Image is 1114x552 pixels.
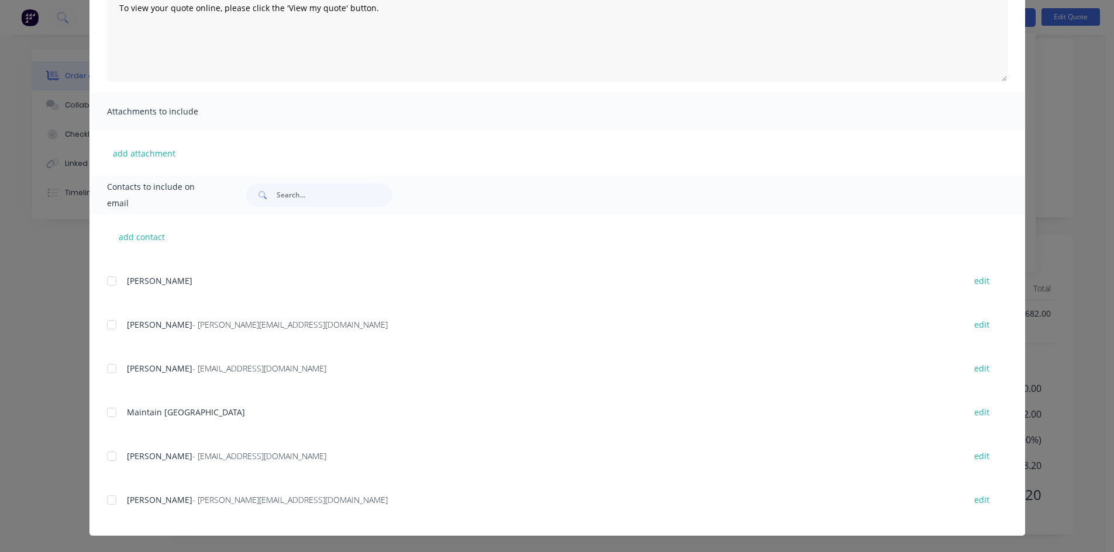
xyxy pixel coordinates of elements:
button: edit [967,273,996,289]
button: add contact [107,228,177,245]
button: add attachment [107,144,181,162]
span: [PERSON_NAME] [127,319,192,330]
span: - [EMAIL_ADDRESS][DOMAIN_NAME] [192,450,326,461]
span: Attachments to include [107,103,236,120]
button: edit [967,360,996,376]
span: - [PERSON_NAME][EMAIL_ADDRESS][DOMAIN_NAME] [192,494,388,505]
span: Contacts to include on email [107,179,218,211]
button: edit [967,448,996,464]
button: edit [967,317,996,332]
span: [PERSON_NAME] [127,450,192,461]
span: [PERSON_NAME] [127,275,192,286]
span: [PERSON_NAME] [127,494,192,505]
span: [PERSON_NAME] [127,363,192,374]
button: edit [967,492,996,508]
button: edit [967,404,996,420]
span: Maintain [GEOGRAPHIC_DATA] [127,407,245,418]
span: - [EMAIL_ADDRESS][DOMAIN_NAME] [192,363,326,374]
span: - [PERSON_NAME][EMAIL_ADDRESS][DOMAIN_NAME] [192,319,388,330]
input: Search... [277,183,392,207]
